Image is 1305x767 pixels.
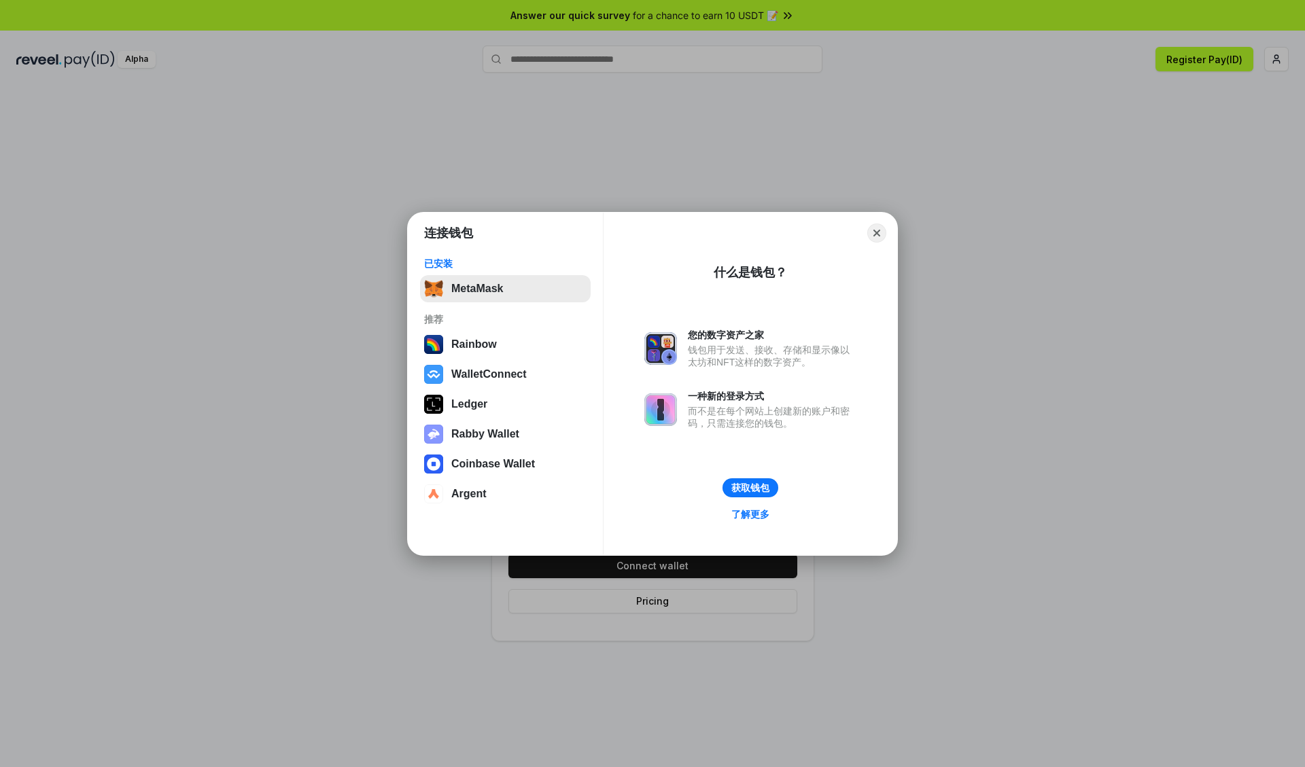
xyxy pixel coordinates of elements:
[644,332,677,365] img: svg+xml,%3Csvg%20xmlns%3D%22http%3A%2F%2Fwww.w3.org%2F2000%2Fsvg%22%20fill%3D%22none%22%20viewBox...
[424,313,587,325] div: 推荐
[714,264,787,281] div: 什么是钱包？
[420,421,591,448] button: Rabby Wallet
[451,488,487,500] div: Argent
[424,335,443,354] img: svg+xml,%3Csvg%20width%3D%22120%22%20height%3D%22120%22%20viewBox%3D%220%200%20120%20120%22%20fil...
[451,398,487,410] div: Ledger
[424,395,443,414] img: svg+xml,%3Csvg%20xmlns%3D%22http%3A%2F%2Fwww.w3.org%2F2000%2Fsvg%22%20width%3D%2228%22%20height%3...
[420,480,591,507] button: Argent
[420,391,591,418] button: Ledger
[688,390,856,402] div: 一种新的登录方式
[723,505,778,523] a: 了解更多
[644,393,677,426] img: svg+xml,%3Csvg%20xmlns%3D%22http%3A%2F%2Fwww.w3.org%2F2000%2Fsvg%22%20fill%3D%22none%22%20viewBox...
[451,368,527,380] div: WalletConnect
[451,283,503,295] div: MetaMask
[688,405,856,429] div: 而不是在每个网站上创建新的账户和密码，只需连接您的钱包。
[688,344,856,368] div: 钱包用于发送、接收、存储和显示像以太坊和NFT这样的数字资产。
[424,279,443,298] img: svg+xml,%3Csvg%20fill%3D%22none%22%20height%3D%2233%22%20viewBox%3D%220%200%2035%2033%22%20width%...
[420,450,591,478] button: Coinbase Wallet
[424,225,473,241] h1: 连接钱包
[424,454,443,474] img: svg+xml,%3Csvg%20width%3D%2228%22%20height%3D%2228%22%20viewBox%3D%220%200%2028%2028%22%20fill%3D...
[731,508,769,520] div: 了解更多
[451,428,519,440] div: Rabby Wallet
[424,257,587,270] div: 已安装
[424,484,443,503] img: svg+xml,%3Csvg%20width%3D%2228%22%20height%3D%2228%22%20viewBox%3D%220%200%2028%2028%22%20fill%3D...
[420,275,591,302] button: MetaMask
[723,478,778,497] button: 获取钱包
[451,458,535,470] div: Coinbase Wallet
[420,361,591,388] button: WalletConnect
[731,482,769,494] div: 获取钱包
[424,365,443,384] img: svg+xml,%3Csvg%20width%3D%2228%22%20height%3D%2228%22%20viewBox%3D%220%200%2028%2028%22%20fill%3D...
[424,425,443,444] img: svg+xml,%3Csvg%20xmlns%3D%22http%3A%2F%2Fwww.w3.org%2F2000%2Fsvg%22%20fill%3D%22none%22%20viewBox...
[867,224,886,243] button: Close
[451,338,497,351] div: Rainbow
[688,329,856,341] div: 您的数字资产之家
[420,331,591,358] button: Rainbow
